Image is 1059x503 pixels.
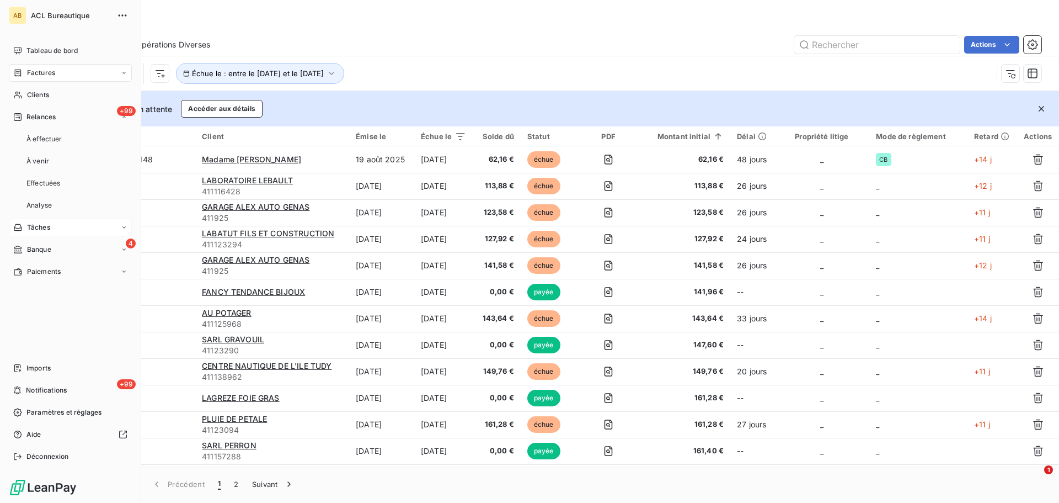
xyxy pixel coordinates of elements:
div: Émise le [356,132,408,141]
td: [DATE] [414,358,473,385]
td: -- [730,438,774,464]
span: _ [876,181,879,190]
span: 123,58 € [643,207,724,218]
span: payée [527,390,560,406]
span: Factures [27,68,55,78]
span: +99 [117,106,136,116]
span: Tableau de bord [26,46,78,56]
span: _ [820,287,823,296]
span: échue [527,363,560,380]
span: 0,00 € [479,393,514,404]
td: 20 jours [730,358,774,385]
td: [DATE] [349,332,414,358]
span: échue [527,257,560,274]
span: Notifications [26,385,67,395]
td: [DATE] [349,226,414,252]
span: _ [820,393,823,403]
span: _ [820,234,823,243]
span: _ [876,367,879,376]
span: échue [527,151,560,168]
button: Actions [964,36,1019,54]
td: [DATE] [414,173,473,199]
div: Statut [527,132,575,141]
span: _ [820,314,823,323]
span: _ [876,393,879,403]
span: 143,64 € [643,313,724,324]
td: 27 jours [730,411,774,438]
td: [DATE] [414,199,473,226]
td: -- [730,464,774,491]
td: [DATE] [349,385,414,411]
span: _ [820,420,823,429]
span: _ [820,446,823,456]
span: LABATUT FILS ET CONSTRUCTION [202,229,334,238]
span: Clients [27,90,49,100]
span: 141,96 € [643,287,724,298]
span: _ [820,261,823,270]
span: 123,58 € [479,207,514,218]
span: 411116428 [202,186,343,197]
span: Échue le : entre le [DATE] et le [DATE] [192,69,324,78]
td: [DATE] [349,252,414,279]
span: 62,16 € [643,154,724,165]
span: _ [820,367,823,376]
span: Madame [PERSON_NAME] [202,155,301,164]
span: _ [876,314,879,323]
td: [DATE] [349,464,414,491]
iframe: Intercom live chat [1021,465,1048,492]
td: 26 jours [730,199,774,226]
span: _ [820,340,823,350]
span: Opérations Diverses [136,39,210,50]
span: 1 [218,479,221,490]
span: payée [527,443,560,459]
span: _ [876,340,879,350]
span: Imports [26,363,51,373]
span: 161,28 € [643,419,724,430]
span: Déconnexion [26,452,69,462]
td: 26 jours [730,173,774,199]
div: PDF [588,132,629,141]
span: échue [527,178,560,194]
span: 147,60 € [643,340,724,351]
span: 161,28 € [643,393,724,404]
span: _ [820,208,823,217]
span: 161,40 € [643,446,724,457]
span: GARAGE ALEX AUTO GENAS [202,255,309,264]
span: FANCY TENDANCE BIJOUX [202,287,305,296]
span: LABORATOIRE LEBAULT [202,176,293,185]
span: Tâches [27,223,50,232]
span: 411138962 [202,372,343,383]
td: [DATE] [414,332,473,358]
td: [DATE] [349,199,414,226]
span: À effectuer [26,134,62,144]
td: [DATE] [349,358,414,385]
span: échue [527,416,560,433]
span: +12 j [974,261,992,270]
span: _ [876,446,879,456]
button: Suivant [245,473,301,496]
span: Relances [26,112,56,122]
span: 127,92 € [643,234,724,245]
td: [DATE] [349,173,414,199]
span: 149,76 € [643,366,724,377]
span: payée [527,337,560,353]
td: 48 jours [730,146,774,173]
td: [DATE] [349,438,414,464]
td: [DATE] [414,385,473,411]
td: 24 jours [730,226,774,252]
span: 62,16 € [479,154,514,165]
span: Banque [27,245,51,255]
span: 411125968 [202,319,343,330]
span: 411925 [202,213,343,224]
div: Mode de règlement [876,132,961,141]
button: 2 [227,473,245,496]
span: LAGREZE FOIE GRAS [202,393,280,403]
span: Analyse [26,200,52,210]
span: _ [876,234,879,243]
span: payée [527,284,560,300]
span: +11 j [974,208,990,217]
span: _ [876,261,879,270]
span: échue [527,231,560,247]
span: 0,00 € [479,287,514,298]
td: [DATE] [414,305,473,332]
